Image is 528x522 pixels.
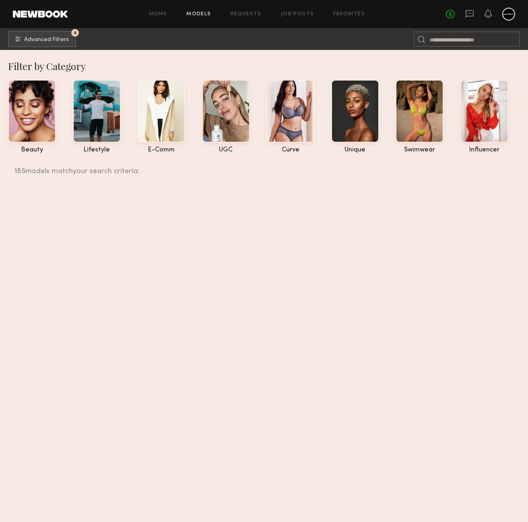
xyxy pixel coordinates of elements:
div: 185 models match your search criteria: [14,158,515,175]
div: curve [266,147,314,153]
a: Requests [231,12,262,17]
div: Filter by Category [8,60,528,72]
div: swimwear [396,147,443,153]
a: Home [149,12,167,17]
div: lifestyle [73,147,121,153]
span: 5 [74,31,76,35]
div: e-comm [137,147,185,153]
button: 5Advanced Filters [8,31,76,47]
a: Models [186,12,211,17]
div: beauty [8,147,56,153]
span: Advanced Filters [24,37,69,43]
div: influencer [460,147,508,153]
div: unique [331,147,379,153]
div: UGC [202,147,250,153]
a: Favorites [333,12,365,17]
a: Job Posts [281,12,314,17]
